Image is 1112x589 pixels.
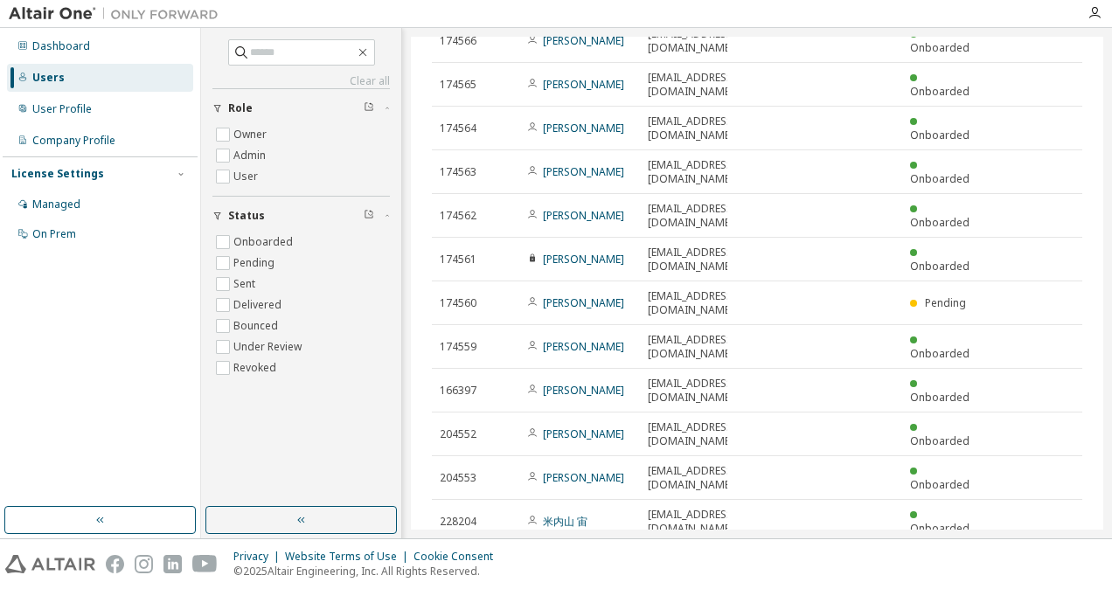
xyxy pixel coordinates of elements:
[543,339,624,354] a: [PERSON_NAME]
[543,470,624,485] a: [PERSON_NAME]
[543,252,624,267] a: [PERSON_NAME]
[233,274,259,294] label: Sent
[440,340,476,354] span: 174559
[233,336,305,357] label: Under Review
[648,289,736,317] span: [EMAIL_ADDRESS][DOMAIN_NAME]
[440,78,476,92] span: 174565
[910,259,970,274] span: Onboarded
[910,128,970,142] span: Onboarded
[440,515,476,529] span: 228204
[233,253,278,274] label: Pending
[32,71,65,85] div: Users
[11,167,104,181] div: License Settings
[648,114,736,142] span: [EMAIL_ADDRESS][DOMAIN_NAME]
[648,27,736,55] span: [EMAIL_ADDRESS][DOMAIN_NAME]
[440,471,476,485] span: 204553
[440,253,476,267] span: 174561
[910,521,970,536] span: Onboarded
[440,121,476,135] span: 174564
[910,346,970,361] span: Onboarded
[648,71,736,99] span: [EMAIL_ADDRESS][DOMAIN_NAME]
[5,555,95,573] img: altair_logo.svg
[233,232,296,253] label: Onboarded
[212,89,390,128] button: Role
[32,227,76,241] div: On Prem
[648,202,736,230] span: [EMAIL_ADDRESS][DOMAIN_NAME]
[910,433,970,448] span: Onboarded
[135,555,153,573] img: instagram.svg
[9,5,227,23] img: Altair One
[32,134,115,148] div: Company Profile
[233,145,269,166] label: Admin
[192,555,218,573] img: youtube.svg
[440,427,476,441] span: 204552
[543,164,624,179] a: [PERSON_NAME]
[648,158,736,186] span: [EMAIL_ADDRESS][DOMAIN_NAME]
[228,209,265,223] span: Status
[543,426,624,441] a: [PERSON_NAME]
[543,33,624,48] a: [PERSON_NAME]
[233,564,504,579] p: © 2025 Altair Engineering, Inc. All Rights Reserved.
[648,420,736,448] span: [EMAIL_ADDRESS][DOMAIN_NAME]
[440,384,476,398] span: 166397
[233,124,270,145] label: Owner
[648,464,736,492] span: [EMAIL_ADDRESS][DOMAIN_NAME]
[648,246,736,274] span: [EMAIL_ADDRESS][DOMAIN_NAME]
[212,74,390,88] a: Clear all
[414,550,504,564] div: Cookie Consent
[233,315,281,336] label: Bounced
[543,514,587,529] a: 米内山 宙
[543,208,624,223] a: [PERSON_NAME]
[106,555,124,573] img: facebook.svg
[440,165,476,179] span: 174563
[233,294,285,315] label: Delivered
[233,550,285,564] div: Privacy
[910,171,970,186] span: Onboarded
[163,555,182,573] img: linkedin.svg
[910,40,970,55] span: Onboarded
[543,121,624,135] a: [PERSON_NAME]
[543,77,624,92] a: [PERSON_NAME]
[648,377,736,405] span: [EMAIL_ADDRESS][DOMAIN_NAME]
[910,390,970,405] span: Onboarded
[543,383,624,398] a: [PERSON_NAME]
[648,333,736,361] span: [EMAIL_ADDRESS][DOMAIN_NAME]
[910,477,970,492] span: Onboarded
[233,166,261,187] label: User
[925,295,966,310] span: Pending
[32,39,90,53] div: Dashboard
[440,296,476,310] span: 174560
[32,197,80,211] div: Managed
[440,209,476,223] span: 174562
[32,102,92,116] div: User Profile
[910,84,970,99] span: Onboarded
[228,101,253,115] span: Role
[233,357,280,378] label: Revoked
[364,101,374,115] span: Clear filter
[543,295,624,310] a: [PERSON_NAME]
[285,550,414,564] div: Website Terms of Use
[212,197,390,235] button: Status
[910,215,970,230] span: Onboarded
[648,508,736,536] span: [EMAIL_ADDRESS][DOMAIN_NAME]
[440,34,476,48] span: 174566
[364,209,374,223] span: Clear filter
